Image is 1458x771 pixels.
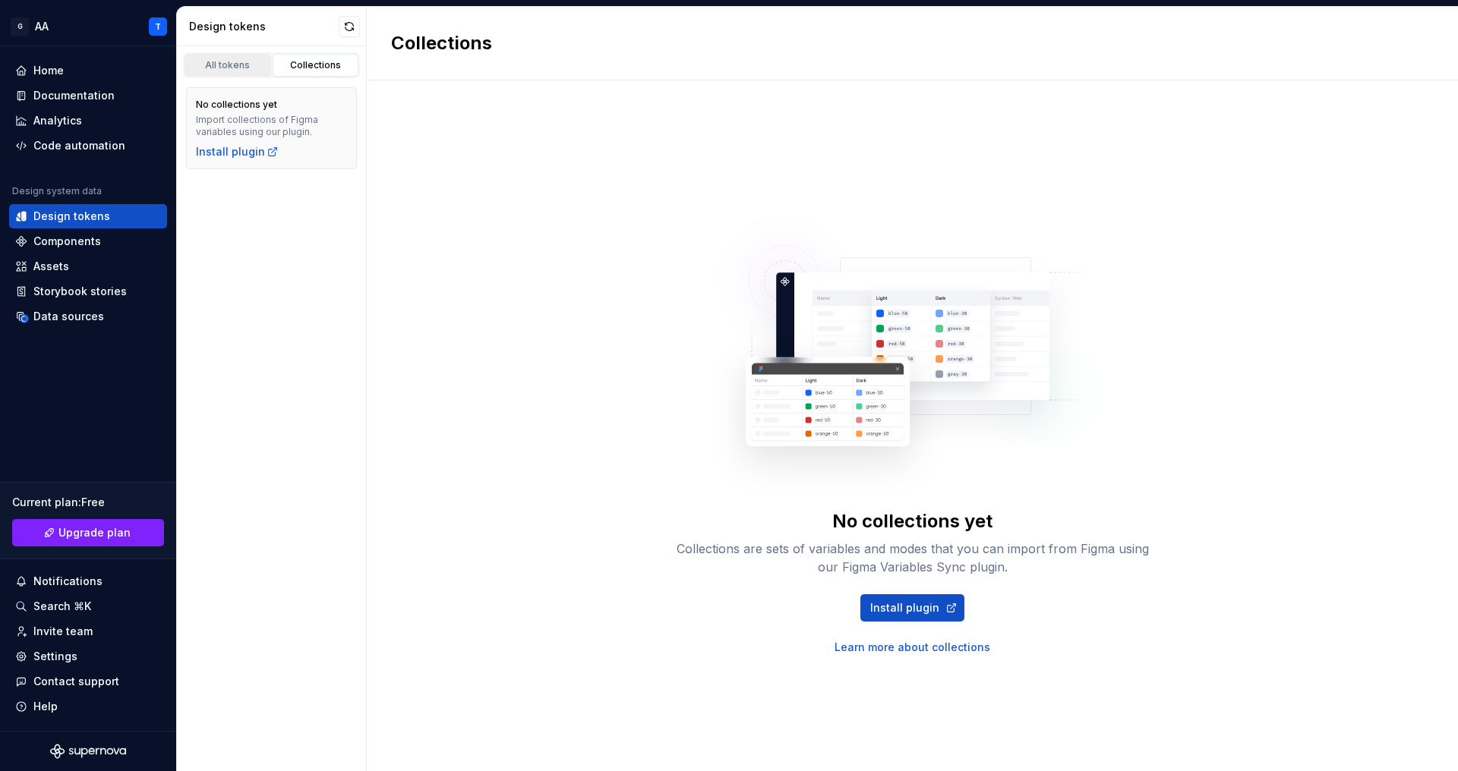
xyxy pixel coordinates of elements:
div: Search ⌘K [33,599,91,614]
div: Design system data [12,185,102,197]
div: Assets [33,259,69,274]
div: Storybook stories [33,284,127,299]
a: Install plugin [196,144,279,159]
div: Current plan : Free [12,495,164,510]
span: Upgrade plan [58,525,131,540]
div: Invite team [33,624,93,639]
div: No collections yet [196,99,277,111]
div: Help [33,699,58,714]
a: Analytics [9,109,167,133]
a: Code automation [9,134,167,158]
a: Invite team [9,619,167,644]
a: Design tokens [9,204,167,228]
a: Learn more about collections [835,640,990,655]
div: Contact support [33,674,119,689]
a: Documentation [9,83,167,108]
svg: Supernova Logo [50,744,126,759]
a: Upgrade plan [12,519,164,546]
a: Storybook stories [9,279,167,304]
div: Notifications [33,574,103,589]
a: Assets [9,254,167,279]
div: Home [33,63,64,78]
div: Collections are sets of variables and modes that you can import from Figma using our Figma Variab... [670,540,1156,576]
div: Collections [278,59,354,71]
div: Data sources [33,309,104,324]
div: Code automation [33,138,125,153]
div: Analytics [33,113,82,128]
div: Settings [33,649,77,664]
a: Components [9,229,167,253]
a: Install plugin [860,594,964,622]
button: Notifications [9,569,167,593]
button: Search ⌘K [9,594,167,618]
button: Contact support [9,669,167,694]
div: Design tokens [189,19,339,34]
a: Settings [9,644,167,669]
button: GAAT [3,10,173,42]
div: AA [35,19,49,34]
button: Help [9,694,167,719]
a: Home [9,58,167,83]
div: Design tokens [33,209,110,224]
div: Components [33,234,101,249]
div: Documentation [33,88,115,103]
a: Data sources [9,304,167,329]
h2: Collections [391,31,492,55]
div: Import collections of Figma variables using our plugin. [196,114,347,138]
div: G [11,17,29,36]
div: All tokens [190,59,266,71]
div: No collections yet [832,509,993,533]
span: Install plugin [870,600,939,615]
div: T [155,20,161,33]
